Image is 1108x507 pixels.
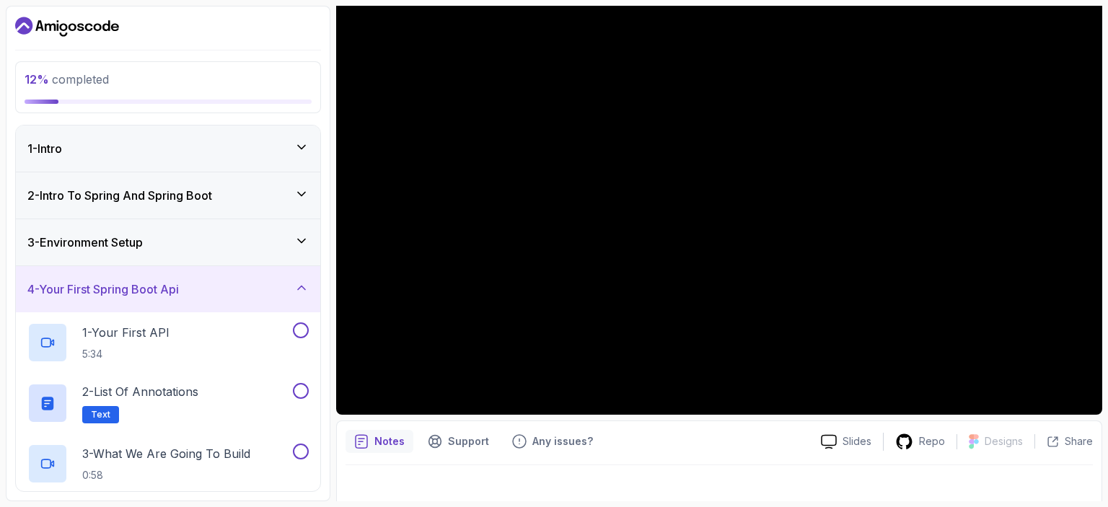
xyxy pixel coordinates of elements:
button: 4-Your First Spring Boot Api [16,266,320,312]
button: 1-Your First API5:34 [27,322,309,363]
p: 0:58 [82,468,250,482]
p: Notes [374,434,405,449]
h3: 4 - Your First Spring Boot Api [27,281,179,298]
button: notes button [346,430,413,453]
p: Any issues? [532,434,593,449]
h3: 3 - Environment Setup [27,234,143,251]
p: Share [1065,434,1093,449]
p: 5:34 [82,347,170,361]
p: 1 - Your First API [82,324,170,341]
p: Designs [985,434,1023,449]
p: Slides [843,434,871,449]
span: Text [91,409,110,420]
span: 12 % [25,72,49,87]
a: Slides [809,434,883,449]
p: Support [448,434,489,449]
a: Repo [884,433,957,451]
p: 2 - List of Annotations [82,383,198,400]
button: 2-List of AnnotationsText [27,383,309,423]
button: Support button [419,430,498,453]
button: 2-Intro To Spring And Spring Boot [16,172,320,219]
h3: 1 - Intro [27,140,62,157]
button: 1-Intro [16,125,320,172]
p: Repo [919,434,945,449]
h3: 2 - Intro To Spring And Spring Boot [27,187,212,204]
p: 3 - What We Are Going To Build [82,445,250,462]
a: Dashboard [15,15,119,38]
button: Feedback button [504,430,602,453]
button: 3-Environment Setup [16,219,320,265]
span: completed [25,72,109,87]
button: 3-What We Are Going To Build0:58 [27,444,309,484]
button: Share [1034,434,1093,449]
